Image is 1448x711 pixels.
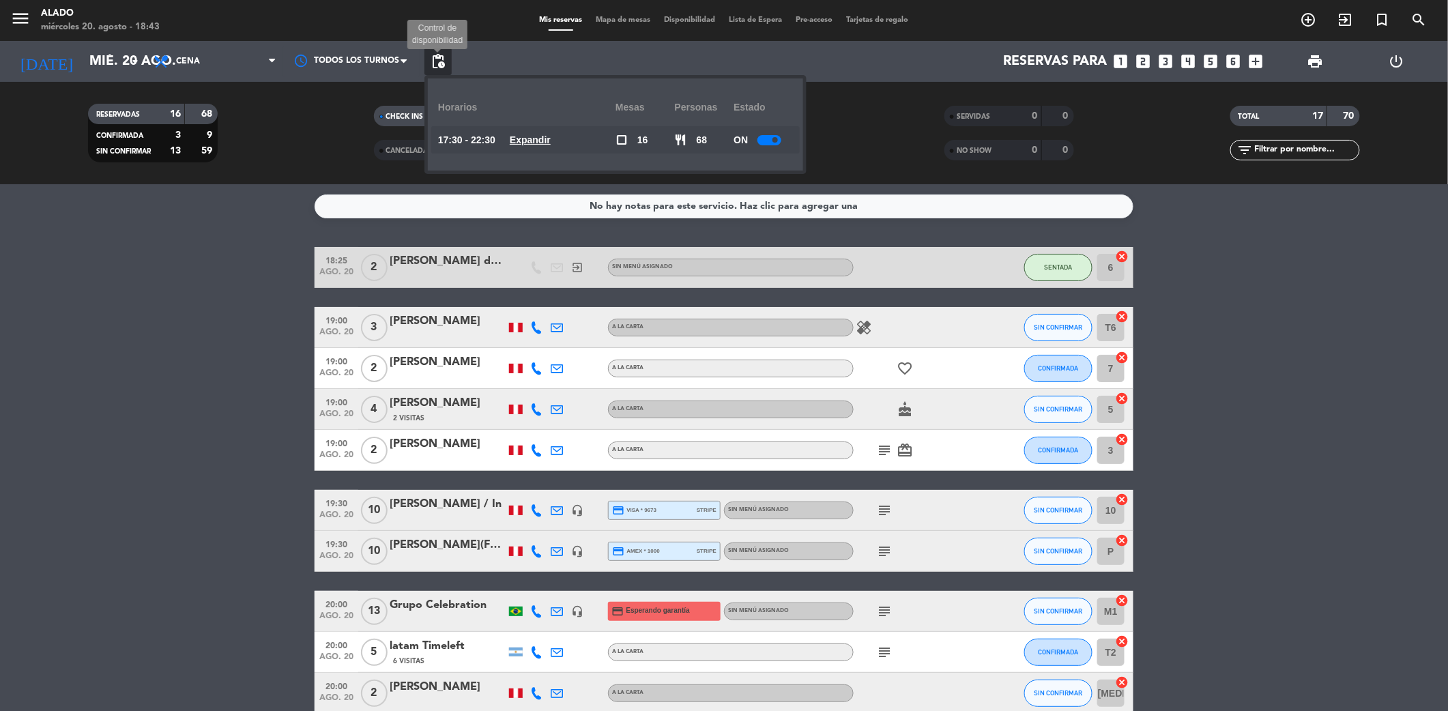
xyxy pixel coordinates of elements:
[1063,111,1071,121] strong: 0
[897,360,913,377] i: favorite_border
[1157,53,1174,70] i: looks_3
[1337,12,1354,28] i: exit_to_app
[319,435,353,450] span: 19:00
[176,57,200,66] span: Cena
[1063,145,1071,155] strong: 0
[390,678,506,696] div: [PERSON_NAME]
[876,502,893,519] i: subject
[1024,639,1092,666] button: CONFIRMADA
[361,355,388,382] span: 2
[361,639,388,666] span: 5
[1224,53,1242,70] i: looks_6
[319,267,353,283] span: ago. 20
[616,89,675,126] div: Mesas
[1116,534,1129,547] i: cancel
[957,147,991,154] span: NO SHOW
[319,611,353,627] span: ago. 20
[897,401,913,418] i: cake
[675,134,687,146] span: restaurant
[1116,250,1129,263] i: cancel
[612,324,643,330] span: A la carta
[361,396,388,423] span: 4
[1032,145,1038,155] strong: 0
[1312,111,1323,121] strong: 17
[612,447,643,452] span: A la carta
[386,113,424,120] span: CHECK INS
[319,328,353,343] span: ago. 20
[571,545,583,557] i: headset_mic
[590,16,658,24] span: Mapa de mesas
[1024,314,1092,341] button: SIN CONFIRMAR
[1116,310,1129,323] i: cancel
[1254,143,1359,158] input: Filtrar por nombre...
[658,16,723,24] span: Disponibilidad
[1389,53,1405,70] i: power_settings_new
[361,598,388,625] span: 13
[319,678,353,693] span: 20:00
[728,548,789,553] span: Sin menú asignado
[612,504,656,517] span: visa * 9673
[319,596,353,611] span: 20:00
[1034,607,1083,615] span: SIN CONFIRMAR
[1116,594,1129,607] i: cancel
[1034,506,1083,514] span: SIN CONFIRMAR
[170,146,181,156] strong: 13
[1024,355,1092,382] button: CONFIRMADA
[430,53,446,70] span: pending_actions
[1237,142,1254,158] i: filter_list
[1116,433,1129,446] i: cancel
[207,130,215,140] strong: 9
[170,109,181,119] strong: 16
[1112,53,1129,70] i: looks_one
[1024,396,1092,423] button: SIN CONFIRMAR
[723,16,790,24] span: Lista de Espera
[510,134,551,145] u: Expandir
[612,545,660,557] span: amex * 1000
[626,605,690,616] span: Esperando garantía
[675,89,734,126] div: personas
[390,596,506,614] div: Grupo Celebration
[856,319,872,336] i: healing
[1039,446,1079,454] span: CONFIRMADA
[319,637,353,652] span: 20:00
[1411,12,1428,28] i: search
[957,113,990,120] span: SERVIDAS
[319,252,353,267] span: 18:25
[10,8,31,33] button: menu
[319,353,353,368] span: 19:00
[697,132,708,148] span: 68
[1032,111,1038,121] strong: 0
[1003,54,1107,70] span: Reservas para
[1034,323,1083,331] span: SIN CONFIRMAR
[571,261,583,274] i: exit_to_app
[390,495,506,513] div: [PERSON_NAME] / In
[361,497,388,524] span: 10
[840,16,916,24] span: Tarjetas de regalo
[1024,680,1092,707] button: SIN CONFIRMAR
[127,53,143,70] i: arrow_drop_down
[390,353,506,371] div: [PERSON_NAME]
[728,608,789,613] span: Sin menú asignado
[361,538,388,565] span: 10
[1301,12,1317,28] i: add_circle_outline
[96,148,151,155] span: SIN CONFIRMAR
[790,16,840,24] span: Pre-acceso
[319,394,353,409] span: 19:00
[1116,676,1129,689] i: cancel
[390,313,506,330] div: [PERSON_NAME]
[611,605,624,618] i: credit_card
[41,20,160,34] div: miércoles 20. agosto - 18:43
[393,656,424,667] span: 6 Visitas
[734,89,793,126] div: Estado
[319,312,353,328] span: 19:00
[319,495,353,510] span: 19:30
[1247,53,1264,70] i: add_box
[1356,41,1438,82] div: LOG OUT
[612,504,624,517] i: credit_card
[96,132,143,139] span: CONFIRMADA
[612,545,624,557] i: credit_card
[386,147,429,154] span: CANCELADA
[1116,392,1129,405] i: cancel
[10,46,83,76] i: [DATE]
[1034,547,1083,555] span: SIN CONFIRMAR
